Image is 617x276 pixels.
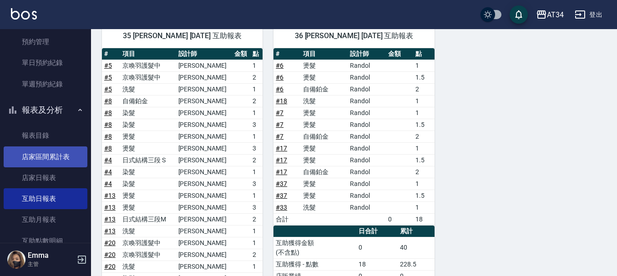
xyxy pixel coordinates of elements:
td: [PERSON_NAME] [176,166,232,178]
td: [PERSON_NAME] [176,60,232,71]
td: 日式結構三段M [120,213,176,225]
a: #13 [104,204,116,211]
td: [PERSON_NAME] [176,83,232,95]
td: [PERSON_NAME] [176,237,232,249]
th: 項目 [120,48,176,60]
button: 登出 [571,6,606,23]
td: [PERSON_NAME] [176,71,232,83]
a: #8 [104,121,112,128]
td: 1 [413,95,435,107]
td: 京喚羽護髮中 [120,60,176,71]
td: Randol [348,60,386,71]
div: AT34 [547,9,564,20]
td: Randol [348,95,386,107]
a: #17 [276,168,287,176]
td: 0 [356,237,398,258]
td: 自備鉑金 [301,83,348,95]
td: 互助獲得 - 點數 [273,258,356,270]
td: Randol [348,83,386,95]
a: 預約管理 [4,31,87,52]
td: [PERSON_NAME] [176,178,232,190]
td: 2 [413,130,435,142]
td: 燙髮 [301,107,348,119]
th: 點 [250,48,263,60]
td: 1.5 [413,190,435,201]
td: 染髮 [120,178,176,190]
td: 燙髮 [301,154,348,166]
td: 1 [413,201,435,213]
td: [PERSON_NAME] [176,249,232,261]
td: 染髮 [120,119,176,130]
button: 報表及分析 [4,98,87,122]
img: Person [7,251,25,269]
a: #20 [104,251,116,258]
a: #6 [276,62,283,69]
a: #8 [104,133,112,140]
a: #13 [104,227,116,235]
a: 互助月報表 [4,209,87,230]
a: #6 [276,74,283,81]
td: 洗髮 [120,225,176,237]
td: [PERSON_NAME] [176,107,232,119]
td: 1 [250,190,263,201]
td: Randol [348,190,386,201]
td: 燙髮 [120,130,176,142]
a: #37 [276,180,287,187]
td: 0 [386,213,413,225]
td: 18 [413,213,435,225]
td: 自備鉑金 [120,95,176,107]
a: #20 [104,263,116,270]
a: #37 [276,192,287,199]
a: #8 [104,109,112,116]
a: #17 [276,145,287,152]
td: [PERSON_NAME] [176,225,232,237]
td: 洗髮 [301,95,348,107]
td: 燙髮 [301,71,348,83]
td: 1 [413,107,435,119]
td: 2 [250,154,263,166]
a: #33 [276,204,287,211]
a: 報表目錄 [4,125,87,146]
td: Randol [348,166,386,178]
td: 京喚羽護髮中 [120,237,176,249]
h5: Emma [28,251,74,260]
a: #6 [276,85,283,93]
td: 燙髮 [301,119,348,130]
th: 設計師 [176,48,232,60]
p: 主管 [28,260,74,268]
td: [PERSON_NAME] [176,142,232,154]
span: 35 [PERSON_NAME] [DATE] 互助報表 [113,31,252,40]
td: 2 [250,249,263,261]
td: 2 [413,166,435,178]
a: #8 [104,145,112,152]
a: #17 [276,156,287,164]
a: #13 [104,192,116,199]
td: 燙髮 [301,142,348,154]
td: [PERSON_NAME] [176,119,232,130]
td: 自備鉑金 [301,130,348,142]
td: 京喚羽護髮中 [120,249,176,261]
td: Randol [348,119,386,130]
td: [PERSON_NAME] [176,130,232,142]
td: Randol [348,130,386,142]
td: 自備鉑金 [301,166,348,178]
td: [PERSON_NAME] [176,213,232,225]
th: 點 [413,48,435,60]
a: #4 [104,168,112,176]
a: #7 [276,109,283,116]
td: Randol [348,201,386,213]
td: 燙髮 [120,201,176,213]
td: 燙髮 [301,190,348,201]
table: a dense table [273,48,434,226]
a: #7 [276,121,283,128]
a: 店家區間累計表 [4,146,87,167]
td: 燙髮 [120,142,176,154]
td: 1 [250,166,263,178]
td: 1 [250,107,263,119]
td: 3 [250,201,263,213]
td: 3 [250,142,263,154]
span: 36 [PERSON_NAME] [DATE] 互助報表 [284,31,423,40]
td: 洗髮 [301,201,348,213]
a: 單日預約紀錄 [4,52,87,73]
a: #5 [104,85,112,93]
